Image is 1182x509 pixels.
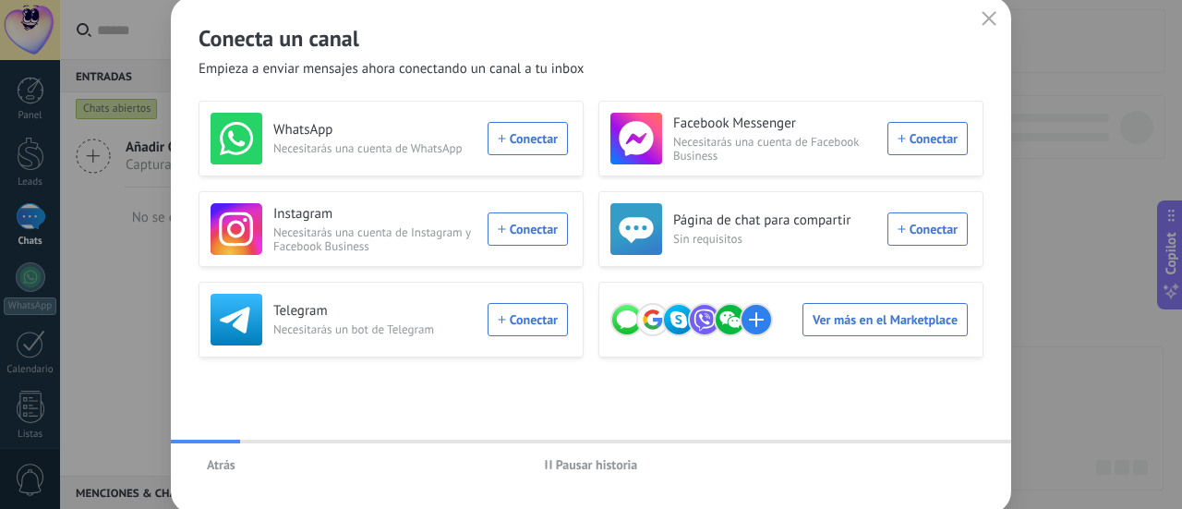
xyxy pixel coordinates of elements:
h3: Telegram [273,302,476,321]
button: Atrás [199,451,244,479]
h3: WhatsApp [273,121,476,139]
span: Empieza a enviar mensajes ahora conectando un canal a tu inbox [199,60,585,79]
span: Necesitarás una cuenta de Instagram y Facebook Business [273,225,476,253]
h3: Instagram [273,205,476,224]
span: Necesitarás una cuenta de WhatsApp [273,141,476,155]
h2: Conecta un canal [199,24,983,53]
span: Atrás [207,458,235,471]
span: Sin requisitos [673,232,876,246]
span: Necesitarás una cuenta de Facebook Business [673,135,876,163]
span: Necesitarás un bot de Telegram [273,322,476,336]
h3: Facebook Messenger [673,115,876,133]
span: Pausar historia [556,458,638,471]
button: Pausar historia [537,451,646,479]
h3: Página de chat para compartir [673,212,876,230]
